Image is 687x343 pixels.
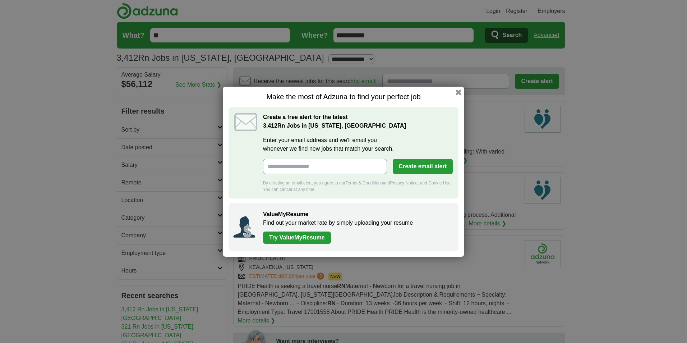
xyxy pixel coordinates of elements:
div: By creating an email alert, you agree to our and , and Cookie Use. You can cancel at any time. [263,180,453,193]
a: Try ValueMyResume [263,232,331,244]
img: icon_email.svg [234,113,257,131]
a: Terms & Conditions [345,180,383,186]
button: Create email alert [393,159,453,174]
strong: Rn Jobs in [US_STATE], [GEOGRAPHIC_DATA] [263,123,406,129]
h2: Create a free alert for the latest [263,113,453,130]
h2: ValueMyResume [263,210,451,219]
h1: Make the most of Adzuna to find your perfect job [229,92,458,101]
p: Find out your market rate by simply uploading your resume [263,219,451,227]
span: 3,412 [263,122,277,130]
a: Privacy Notice [390,180,418,186]
label: Enter your email address and we'll email you whenever we find new jobs that match your search. [263,136,453,153]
